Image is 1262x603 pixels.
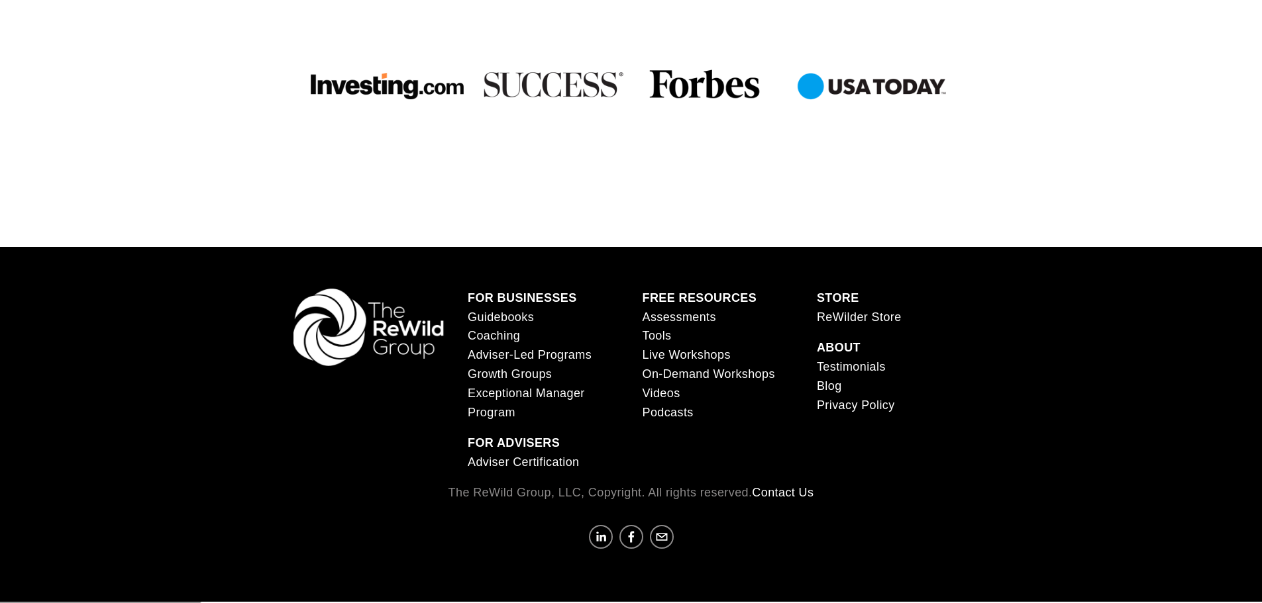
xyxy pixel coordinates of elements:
strong: FOR BUSINESSES [468,291,577,304]
a: Lindsay Hanzlik [589,525,613,549]
a: On-Demand Workshops [642,365,774,384]
a: Podcasts [642,403,693,422]
a: Privacy Policy [817,396,895,415]
p: Plugin is loading... [29,46,170,60]
a: Blog [817,377,842,396]
strong: FOR ADVISERS [468,436,560,449]
span: Growth Groups [468,367,552,381]
a: ReWilder Store [817,308,902,327]
a: FREE RESOURCES [642,289,757,308]
img: SEOSpace [93,10,106,23]
a: Facebook [619,525,643,549]
a: communicate@rewildgroup.com [650,525,674,549]
a: Coaching [468,326,520,346]
img: Rough Water SEO [10,64,189,224]
strong: ABOUT [817,341,861,354]
a: Videos [642,384,680,403]
a: Exceptional Manager Program [468,384,619,422]
a: Contact Us [752,483,814,502]
a: STORE [817,289,859,308]
a: ABOUT [817,338,861,357]
strong: STORE [817,291,859,304]
p: The ReWild Group, LLC, Copyright. All rights reserved. [293,483,969,502]
a: Guidebooks [468,308,534,327]
a: Assessments [642,308,715,327]
a: Need help? [20,77,43,100]
strong: FREE RESOURCES [642,291,757,304]
a: FOR ADVISERS [468,434,560,453]
p: Get ready! [29,33,170,46]
a: Testimonials [817,357,886,377]
a: Tools [642,326,671,346]
a: FOR BUSINESSES [468,289,577,308]
a: Growth Groups [468,365,552,384]
a: Adviser-Led Programs [468,346,592,365]
a: Live Workshops [642,346,730,365]
a: Adviser Certification [468,453,579,472]
span: Exceptional Manager Program [468,387,585,419]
